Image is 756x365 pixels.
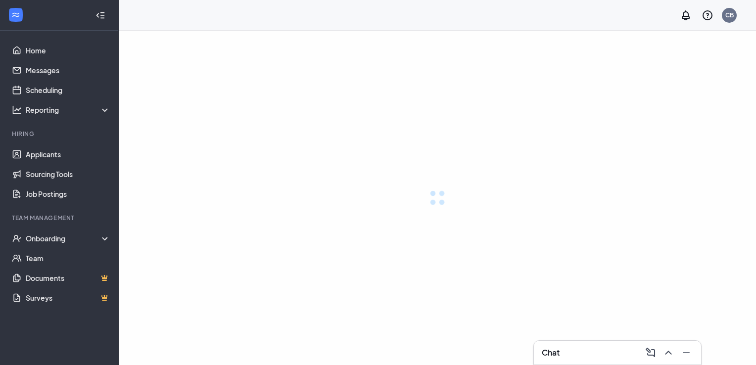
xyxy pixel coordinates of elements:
[680,9,692,21] svg: Notifications
[11,10,21,20] svg: WorkstreamLogo
[542,347,560,358] h3: Chat
[26,105,111,115] div: Reporting
[12,214,108,222] div: Team Management
[12,130,108,138] div: Hiring
[642,345,658,361] button: ComposeMessage
[26,184,110,204] a: Job Postings
[95,10,105,20] svg: Collapse
[26,144,110,164] a: Applicants
[26,80,110,100] a: Scheduling
[26,233,111,243] div: Onboarding
[677,345,693,361] button: Minimize
[702,9,713,21] svg: QuestionInfo
[12,105,22,115] svg: Analysis
[662,347,674,359] svg: ChevronUp
[26,268,110,288] a: DocumentsCrown
[12,233,22,243] svg: UserCheck
[725,11,734,19] div: CB
[26,248,110,268] a: Team
[680,347,692,359] svg: Minimize
[26,288,110,308] a: SurveysCrown
[660,345,675,361] button: ChevronUp
[26,60,110,80] a: Messages
[26,41,110,60] a: Home
[26,164,110,184] a: Sourcing Tools
[645,347,657,359] svg: ComposeMessage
